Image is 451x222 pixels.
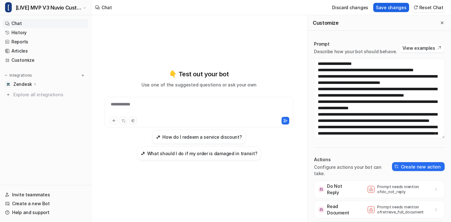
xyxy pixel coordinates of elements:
[3,190,88,199] a: Invite teammates
[141,81,257,88] p: Use one of the suggested questions or ask your own
[10,73,32,78] p: Integrations
[3,28,88,37] a: History
[147,150,258,157] h3: What should I do if my order is damaged in transit?
[327,203,352,216] p: Read Document
[314,48,397,55] p: Describe how your bot should behave.
[314,41,397,47] p: Prompt
[13,81,32,87] p: Zendesk
[81,73,85,78] img: menu_add.svg
[314,164,392,177] p: Configure actions your bot can take.
[5,2,12,12] span: [
[314,156,392,163] p: Actions
[4,73,8,78] img: expand menu
[141,151,145,156] img: What should I do if my order is damaged in transit?
[3,208,88,217] a: Help and support
[169,69,229,79] p: 👇 Test out your bot
[373,3,409,12] button: Save changes
[438,19,446,27] button: Close flyout
[3,199,88,208] a: Create a new Bot
[313,20,338,26] h2: Customize
[3,19,88,28] a: Chat
[327,183,352,196] p: Do Not Reply
[162,134,242,140] h3: How do I redeem a service discount?
[3,90,88,99] a: Explore all integrations
[101,4,112,11] div: Chat
[392,162,445,171] button: Create new action
[330,3,371,12] button: Discard changes
[414,5,418,10] img: reset
[318,206,324,213] img: Read Document icon
[3,56,88,65] a: Customize
[399,43,445,52] button: View examples
[318,186,324,193] img: Do Not Reply icon
[6,82,10,86] img: Zendesk
[3,72,34,79] button: Integrations
[377,205,428,215] p: Prompt needs mention of retrieve_full_document
[5,92,11,98] img: explore all integrations
[3,37,88,46] a: Reports
[377,184,428,194] p: Prompt needs mention of do_not_reply
[395,164,399,169] img: create-action-icon.svg
[412,3,446,12] button: Reset Chat
[137,146,261,160] button: What should I do if my order is damaged in transit?What should I do if my order is damaged in tra...
[3,47,88,55] a: Articles
[13,90,86,100] span: Explore all integrations
[152,130,245,144] button: How do I redeem a service discount?How do I redeem a service discount?
[156,135,160,139] img: How do I redeem a service discount?
[16,3,82,12] span: [LIVE] MVP V3 Nuvio Customer Service Bot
